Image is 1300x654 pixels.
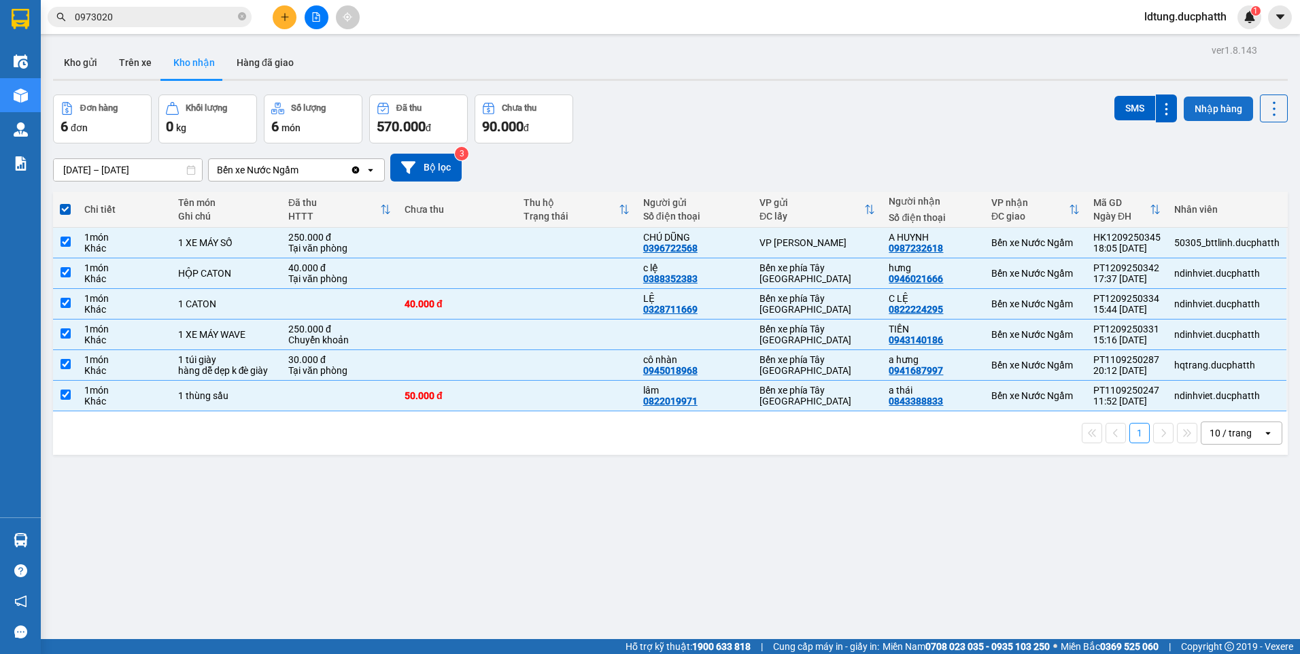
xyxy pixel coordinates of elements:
[889,354,978,365] div: a hưng
[84,273,164,284] div: Khác
[1100,641,1159,652] strong: 0369 525 060
[889,324,978,334] div: TIẾN
[1093,293,1161,304] div: PT1209250334
[991,329,1080,340] div: Bến xe Nước Ngầm
[1093,262,1161,273] div: PT1209250342
[991,197,1069,208] div: VP nhận
[1274,11,1286,23] span: caret-down
[390,154,462,182] button: Bộ lọc
[305,5,328,29] button: file-add
[759,324,876,345] div: Bến xe phía Tây [GEOGRAPHIC_DATA]
[524,122,529,133] span: đ
[162,46,226,79] button: Kho nhận
[1093,304,1161,315] div: 15:44 [DATE]
[1268,5,1292,29] button: caret-down
[889,273,943,284] div: 0946021666
[178,354,275,365] div: 1 túi giày
[643,197,746,208] div: Người gửi
[288,262,391,273] div: 40.000 đ
[643,232,746,243] div: CHÚ DŨNG
[761,639,763,654] span: |
[1093,385,1161,396] div: PT1109250247
[692,641,751,652] strong: 1900 633 818
[178,390,275,401] div: 1 thùng sầu
[405,390,510,401] div: 50.000 đ
[288,273,391,284] div: Tại văn phòng
[889,304,943,315] div: 0822224295
[1133,8,1237,25] span: ldtung.ducphatth
[176,122,186,133] span: kg
[1061,639,1159,654] span: Miền Bắc
[455,147,468,160] sup: 3
[291,103,326,113] div: Số lượng
[643,273,698,284] div: 0388352383
[71,122,88,133] span: đơn
[178,329,275,340] div: 1 XE MÁY WAVE
[84,334,164,345] div: Khác
[1174,390,1280,401] div: ndinhviet.ducphatth
[889,262,978,273] div: hưng
[238,11,246,24] span: close-circle
[108,46,162,79] button: Trên xe
[643,396,698,407] div: 0822019971
[405,298,510,309] div: 40.000 đ
[643,304,698,315] div: 0328711669
[991,360,1080,371] div: Bến xe Nước Ngầm
[426,122,431,133] span: đ
[281,192,398,228] th: Toggle SortBy
[1093,243,1161,254] div: 18:05 [DATE]
[1093,197,1150,208] div: Mã GD
[524,197,618,208] div: Thu hộ
[759,237,876,248] div: VP [PERSON_NAME]
[643,262,746,273] div: c lệ
[1174,204,1280,215] div: Nhân viên
[84,354,164,365] div: 1 món
[84,243,164,254] div: Khác
[759,385,876,407] div: Bến xe phía Tây [GEOGRAPHIC_DATA]
[14,595,27,608] span: notification
[991,390,1080,401] div: Bến xe Nước Ngầm
[14,156,28,171] img: solution-icon
[1114,96,1155,120] button: SMS
[80,103,118,113] div: Đơn hàng
[1129,423,1150,443] button: 1
[517,192,636,228] th: Toggle SortBy
[991,268,1080,279] div: Bến xe Nước Ngầm
[1093,324,1161,334] div: PT1209250331
[759,354,876,376] div: Bến xe phía Tây [GEOGRAPHIC_DATA]
[84,324,164,334] div: 1 món
[759,211,865,222] div: ĐC lấy
[84,232,164,243] div: 1 món
[343,12,352,22] span: aim
[643,243,698,254] div: 0396722568
[178,237,275,248] div: 1 XE MÁY SỐ
[753,192,883,228] th: Toggle SortBy
[84,365,164,376] div: Khác
[12,9,29,29] img: logo-vxr
[1093,365,1161,376] div: 20:12 [DATE]
[288,197,380,208] div: Đã thu
[991,237,1080,248] div: Bến xe Nước Ngầm
[889,385,978,396] div: a thái
[524,211,618,222] div: Trạng thái
[1053,644,1057,649] span: ⚪️
[502,103,536,113] div: Chưa thu
[1169,639,1171,654] span: |
[1093,273,1161,284] div: 17:37 [DATE]
[14,625,27,638] span: message
[889,365,943,376] div: 0941687997
[643,211,746,222] div: Số điện thoại
[889,334,943,345] div: 0943140186
[288,232,391,243] div: 250.000 đ
[53,46,108,79] button: Kho gửi
[288,334,391,345] div: Chuyển khoản
[365,165,376,175] svg: open
[217,163,298,177] div: Bến xe Nước Ngầm
[1174,268,1280,279] div: ndinhviet.ducphatth
[482,118,524,135] span: 90.000
[350,165,361,175] svg: Clear value
[643,293,746,304] div: LỆ
[889,243,943,254] div: 0987232618
[53,94,152,143] button: Đơn hàng6đơn
[166,118,173,135] span: 0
